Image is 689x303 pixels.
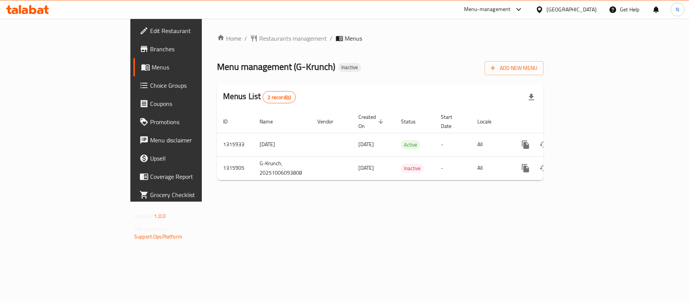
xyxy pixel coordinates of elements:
[133,58,246,76] a: Menus
[358,139,374,149] span: [DATE]
[133,95,246,113] a: Coupons
[259,34,327,43] span: Restaurants management
[471,156,510,180] td: All
[150,44,239,54] span: Branches
[338,64,361,71] span: Inactive
[133,167,246,186] a: Coverage Report
[510,110,596,133] th: Actions
[441,112,462,131] span: Start Date
[150,81,239,90] span: Choice Groups
[133,76,246,95] a: Choice Groups
[217,110,596,180] table: enhanced table
[338,63,361,72] div: Inactive
[133,131,246,149] a: Menu disclaimer
[546,5,597,14] div: [GEOGRAPHIC_DATA]
[154,211,166,221] span: 1.0.0
[401,140,420,149] span: Active
[435,133,471,156] td: -
[477,117,501,126] span: Locale
[358,112,386,131] span: Created On
[253,156,311,180] td: G-Krunch, 20251006093808
[150,26,239,35] span: Edit Restaurant
[471,133,510,156] td: All
[150,172,239,181] span: Coverage Report
[253,133,311,156] td: [DATE]
[401,164,424,173] span: Inactive
[133,186,246,204] a: Grocery Checklist
[401,117,426,126] span: Status
[250,34,327,43] a: Restaurants management
[464,5,511,14] div: Menu-management
[244,34,247,43] li: /
[263,94,295,101] span: 2 record(s)
[485,61,543,75] button: Add New Menu
[217,58,335,75] span: Menu management ( G-Krunch )
[516,136,535,154] button: more
[435,156,471,180] td: -
[491,63,537,73] span: Add New Menu
[150,190,239,199] span: Grocery Checklist
[133,40,246,58] a: Branches
[535,136,553,154] button: Change Status
[150,136,239,145] span: Menu disclaimer
[330,34,333,43] li: /
[150,117,239,126] span: Promotions
[535,159,553,177] button: Change Status
[260,117,283,126] span: Name
[223,91,296,103] h2: Menus List
[217,34,543,43] nav: breadcrumb
[223,117,238,126] span: ID
[317,117,343,126] span: Vendor
[150,154,239,163] span: Upsell
[133,113,246,131] a: Promotions
[134,211,153,221] span: Version:
[134,232,182,241] a: Support.OpsPlatform
[263,91,296,103] div: Total records count
[401,140,420,149] div: Active
[676,5,679,14] span: N
[133,22,246,40] a: Edit Restaurant
[150,99,239,108] span: Coupons
[152,63,239,72] span: Menus
[522,88,540,106] div: Export file
[358,163,374,173] span: [DATE]
[516,159,535,177] button: more
[134,224,169,234] span: Get support on:
[133,149,246,167] a: Upsell
[345,34,362,43] span: Menus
